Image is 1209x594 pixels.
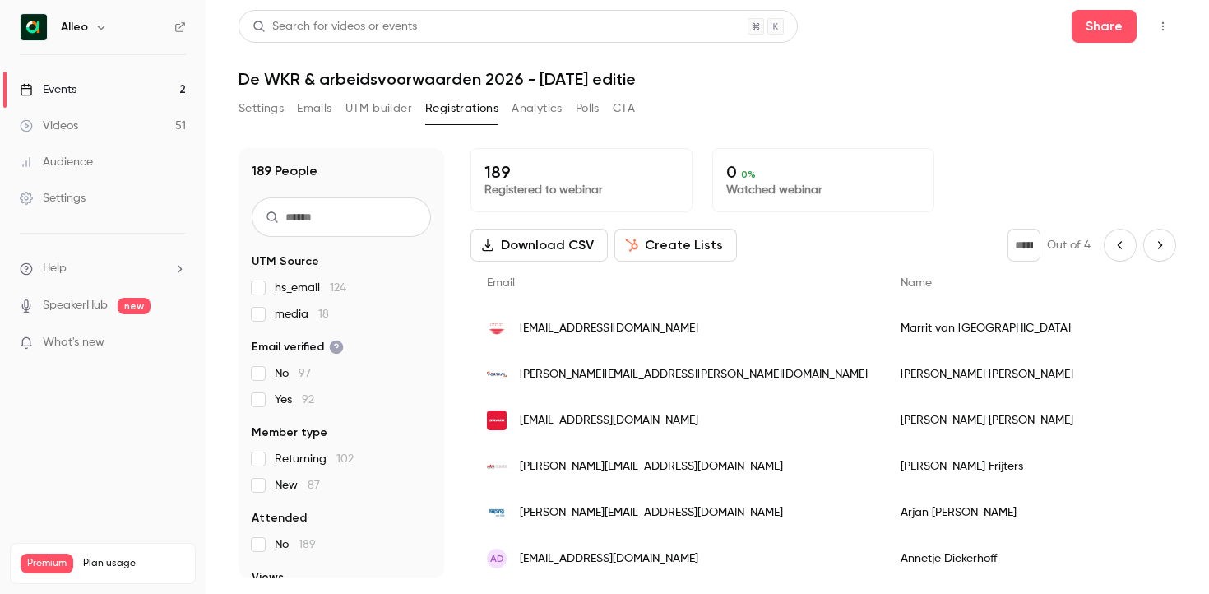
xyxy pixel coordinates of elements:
[884,536,1202,582] div: Annetje Diekerhoff
[20,81,76,98] div: Events
[884,397,1202,443] div: [PERSON_NAME] [PERSON_NAME]
[275,477,320,494] span: New
[484,182,679,198] p: Registered to webinar
[487,457,507,476] img: wecreateconsulting.com
[20,260,186,277] li: help-dropdown-opener
[884,490,1202,536] div: Arjan [PERSON_NAME]
[118,298,151,314] span: new
[252,253,319,270] span: UTM Source
[1143,229,1176,262] button: Next page
[1072,10,1137,43] button: Share
[576,95,600,122] button: Polls
[308,480,320,491] span: 87
[484,162,679,182] p: 189
[275,392,314,408] span: Yes
[487,364,507,384] img: portaal.nl
[345,95,412,122] button: UTM builder
[20,154,93,170] div: Audience
[20,118,78,134] div: Videos
[252,569,284,586] span: Views
[318,309,329,320] span: 18
[252,425,327,441] span: Member type
[1104,229,1137,262] button: Previous page
[520,366,868,383] span: [PERSON_NAME][EMAIL_ADDRESS][PERSON_NAME][DOMAIN_NAME]
[901,277,932,289] span: Name
[487,318,507,338] img: vermilionenergy.com
[252,18,417,35] div: Search for videos or events
[884,351,1202,397] div: [PERSON_NAME] [PERSON_NAME]
[884,305,1202,351] div: Marrit van [GEOGRAPHIC_DATA]
[614,229,737,262] button: Create Lists
[166,336,186,350] iframe: Noticeable Trigger
[43,334,104,351] span: What's new
[487,503,507,522] img: auping.nl
[520,550,698,568] span: [EMAIL_ADDRESS][DOMAIN_NAME]
[252,339,344,355] span: Email verified
[512,95,563,122] button: Analytics
[520,320,698,337] span: [EMAIL_ADDRESS][DOMAIN_NAME]
[470,229,608,262] button: Download CSV
[21,554,73,573] span: Premium
[613,95,635,122] button: CTA
[726,162,920,182] p: 0
[275,280,346,296] span: hs_email
[297,95,331,122] button: Emails
[275,536,316,553] span: No
[275,451,354,467] span: Returning
[520,504,783,522] span: [PERSON_NAME][EMAIL_ADDRESS][DOMAIN_NAME]
[425,95,498,122] button: Registrations
[275,365,311,382] span: No
[487,277,515,289] span: Email
[83,557,185,570] span: Plan usage
[275,306,329,323] span: media
[726,182,920,198] p: Watched webinar
[520,458,783,476] span: [PERSON_NAME][EMAIL_ADDRESS][DOMAIN_NAME]
[239,95,284,122] button: Settings
[299,539,316,550] span: 189
[21,14,47,40] img: Alleo
[330,282,346,294] span: 124
[252,510,307,527] span: Attended
[336,453,354,465] span: 102
[43,260,67,277] span: Help
[239,69,1176,89] h1: De WKR & arbeidsvoorwaarden 2026 - [DATE] editie
[299,368,311,379] span: 97
[61,19,88,35] h6: Alleo
[252,161,317,181] h1: 189 People
[487,411,507,430] img: sram.com
[520,412,698,429] span: [EMAIL_ADDRESS][DOMAIN_NAME]
[1047,237,1091,253] p: Out of 4
[490,551,504,566] span: AD
[302,394,314,406] span: 92
[43,297,108,314] a: SpeakerHub
[741,169,756,180] span: 0 %
[20,190,86,207] div: Settings
[884,443,1202,490] div: [PERSON_NAME] Frijters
